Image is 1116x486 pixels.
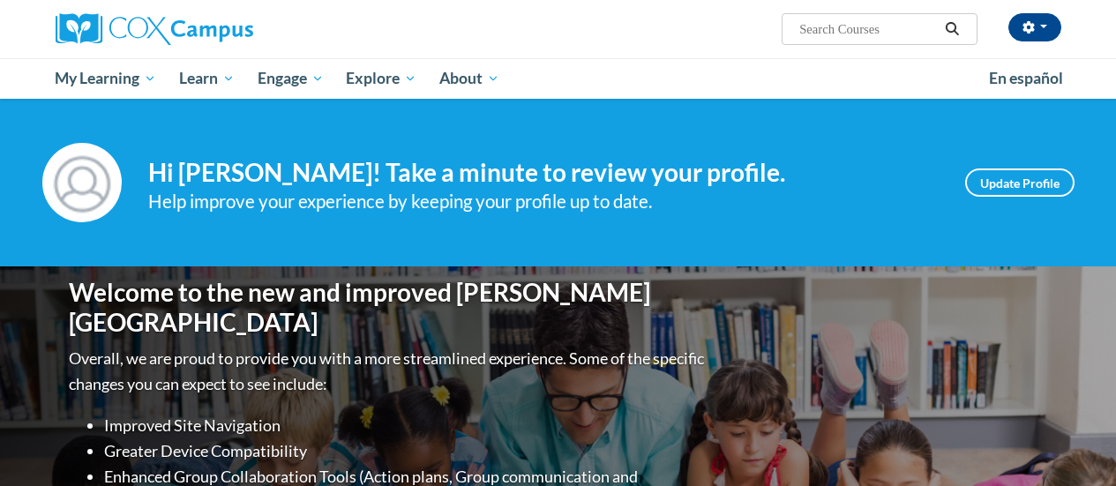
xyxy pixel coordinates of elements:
img: Profile Image [42,143,122,222]
span: Engage [258,68,324,89]
a: My Learning [44,58,169,99]
div: Help improve your experience by keeping your profile up to date. [148,187,939,216]
button: Search [939,19,965,40]
h1: Welcome to the new and improved [PERSON_NAME][GEOGRAPHIC_DATA] [69,278,708,337]
a: Update Profile [965,168,1075,197]
span: En español [989,69,1063,87]
span: My Learning [55,68,156,89]
li: Improved Site Navigation [104,413,708,438]
li: Greater Device Compatibility [104,438,708,464]
a: Explore [334,58,428,99]
a: Cox Campus [56,13,373,45]
div: Main menu [42,58,1075,99]
p: Overall, we are proud to provide you with a more streamlined experience. Some of the specific cha... [69,346,708,397]
button: Account Settings [1008,13,1061,41]
a: En español [977,60,1075,97]
span: Explore [346,68,416,89]
a: Learn [168,58,246,99]
span: About [439,68,499,89]
iframe: Button to launch messaging window [1045,415,1102,472]
a: About [428,58,511,99]
a: Engage [246,58,335,99]
img: Cox Campus [56,13,253,45]
h4: Hi [PERSON_NAME]! Take a minute to review your profile. [148,158,939,188]
input: Search Courses [798,19,939,40]
span: Learn [179,68,235,89]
